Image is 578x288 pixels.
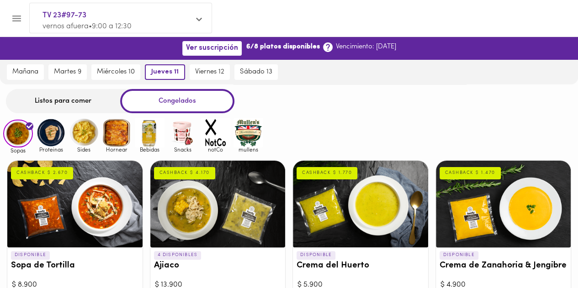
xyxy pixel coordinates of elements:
[120,89,234,113] div: Congelados
[5,7,28,30] button: Menu
[6,89,120,113] div: Listos para comer
[91,64,140,80] button: miércoles 10
[436,161,571,247] div: Crema de Zanahoria & Jengibre
[7,161,143,247] div: Sopa de Tortilla
[36,118,66,147] img: Proteinas
[154,167,215,179] div: CASHBACK $ 4.170
[135,147,164,152] span: Bebidas
[145,64,185,80] button: jueves 11
[168,118,197,147] img: Snacks
[54,68,81,76] span: martes 9
[69,118,99,147] img: Sides
[3,147,33,153] span: Sopas
[190,64,230,80] button: viernes 12
[336,42,396,52] p: Vencimiento: [DATE]
[151,68,179,76] span: jueves 11
[297,261,424,271] h3: Crema del Huerto
[240,68,272,76] span: sábado 13
[102,118,132,147] img: Hornear
[297,167,357,179] div: CASHBACK $ 1.770
[42,10,190,21] span: TV 23#97-73
[11,251,50,259] p: DISPONIBLE
[102,147,132,152] span: Hornear
[195,68,224,76] span: viernes 12
[154,251,202,259] p: 4 DISPONIBLES
[69,147,99,152] span: Sides
[42,23,132,30] span: vernos afuera • 9:00 a 12:30
[150,161,286,247] div: Ajiaco
[233,147,263,152] span: mullens
[48,64,87,80] button: martes 9
[233,118,263,147] img: mullens
[186,44,238,52] span: Ver suscripción
[7,64,44,80] button: mañana
[12,68,38,76] span: mañana
[182,41,242,55] button: Ver suscripción
[246,42,320,52] b: 6/8 platos disponibles
[525,235,569,279] iframe: Messagebird Livechat Widget
[168,147,197,152] span: Snacks
[234,64,278,80] button: sábado 13
[201,147,230,152] span: notCo
[3,120,33,148] img: Sopas
[135,118,164,147] img: Bebidas
[440,167,501,179] div: CASHBACK $ 1.470
[201,118,230,147] img: notCo
[440,251,478,259] p: DISPONIBLE
[154,261,282,271] h3: Ajiaco
[293,161,428,247] div: Crema del Huerto
[97,68,135,76] span: miércoles 10
[36,147,66,152] span: Proteinas
[440,261,567,271] h3: Crema de Zanahoria & Jengibre
[11,261,139,271] h3: Sopa de Tortilla
[297,251,335,259] p: DISPONIBLE
[11,167,73,179] div: CASHBACK $ 2.670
